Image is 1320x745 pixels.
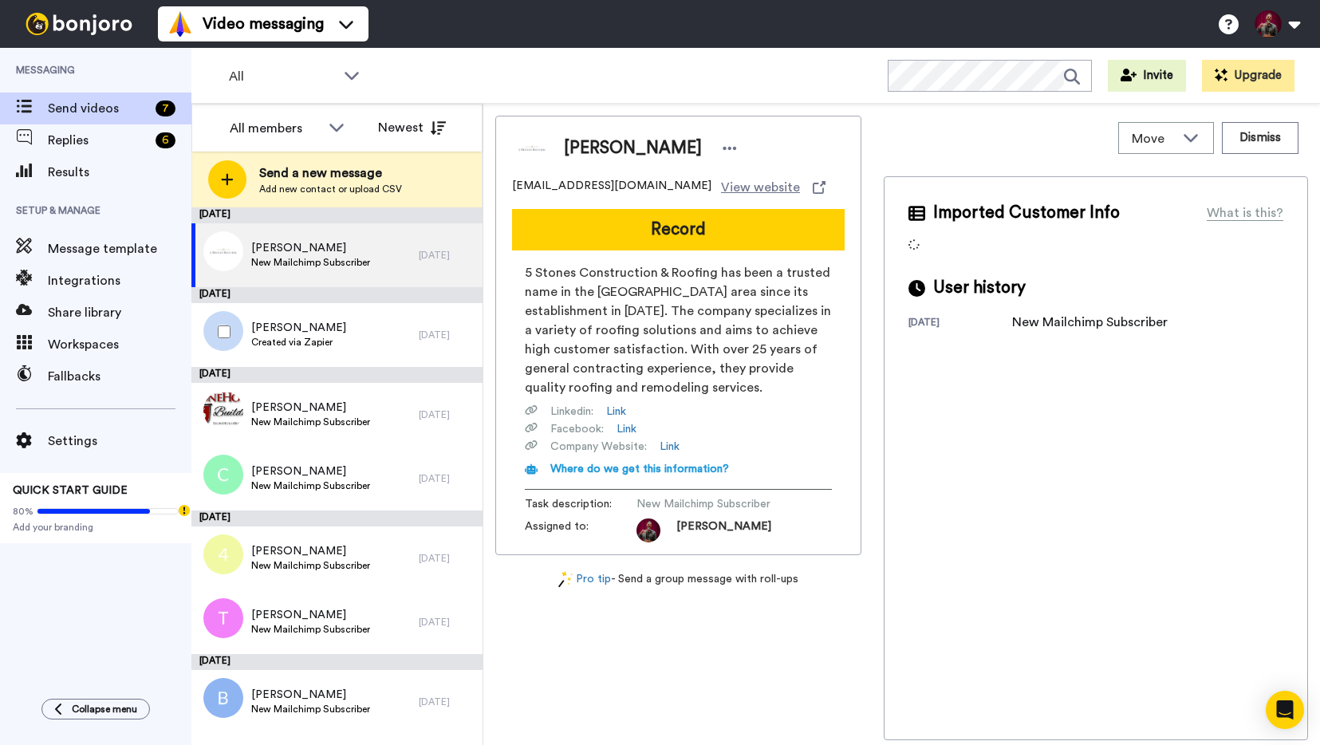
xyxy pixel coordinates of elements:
span: Share library [48,303,191,322]
button: Newest [366,112,458,144]
div: [DATE] [191,207,483,223]
img: bj-logo-header-white.svg [19,13,139,35]
div: [DATE] [419,249,475,262]
button: Collapse menu [41,699,150,719]
div: 6 [156,132,175,148]
div: Open Intercom Messenger [1266,691,1304,729]
img: d923b0b4-c548-4750-9d5e-73e83e3289c6-1756157360.jpg [636,518,660,542]
img: vm-color.svg [167,11,193,37]
div: New Mailchimp Subscriber [1012,313,1168,332]
a: Link [660,439,680,455]
img: Image of Stace DeBusk [512,128,552,168]
span: [PERSON_NAME] [251,687,370,703]
span: [PERSON_NAME] [251,320,346,336]
span: Video messaging [203,13,324,35]
span: [PERSON_NAME] [251,400,370,416]
img: 4.png [203,534,243,574]
span: Send a new message [259,164,402,183]
span: New Mailchimp Subscriber [251,479,370,492]
div: All members [230,119,321,138]
span: New Mailchimp Subscriber [636,496,788,512]
a: Link [617,421,636,437]
span: QUICK START GUIDE [13,485,128,496]
span: Facebook : [550,421,604,437]
img: 85abe135-ea05-4a54-88ba-2e4a572cb52c.png [203,231,243,271]
span: Integrations [48,271,191,290]
span: Replies [48,131,149,150]
span: Send videos [48,99,149,118]
span: Collapse menu [72,703,137,715]
div: [DATE] [419,329,475,341]
span: User history [933,276,1026,300]
div: [DATE] [191,287,483,303]
div: - Send a group message with roll-ups [495,571,861,588]
span: [EMAIL_ADDRESS][DOMAIN_NAME] [512,178,711,197]
span: New Mailchimp Subscriber [251,416,370,428]
span: View website [721,178,800,197]
span: Fallbacks [48,367,191,386]
a: Link [606,404,626,420]
div: [DATE] [419,408,475,421]
div: [DATE] [191,654,483,670]
span: New Mailchimp Subscriber [251,256,370,269]
img: b.png [203,678,243,718]
span: Results [48,163,191,182]
span: Add new contact or upload CSV [259,183,402,195]
span: 5 Stones Construction & Roofing has been a trusted name in the [GEOGRAPHIC_DATA] area since its e... [525,263,832,397]
div: 7 [156,101,175,116]
button: Upgrade [1202,60,1294,92]
span: Task description : [525,496,636,512]
span: Linkedin : [550,404,593,420]
div: [DATE] [419,616,475,629]
button: Record [512,209,845,250]
span: Where do we get this information? [550,463,729,475]
img: t.png [203,598,243,638]
span: [PERSON_NAME] [564,136,702,160]
span: [PERSON_NAME] [676,518,771,542]
span: Message template [48,239,191,258]
div: [DATE] [191,367,483,383]
span: Created via Zapier [251,336,346,349]
span: Company Website : [550,439,647,455]
span: New Mailchimp Subscriber [251,703,370,715]
span: All [229,67,336,86]
img: 28e523c8-c82f-45a7-b60c-280c8bf0ad90.jpg [203,391,243,431]
div: [DATE] [191,510,483,526]
a: Pro tip [558,571,611,588]
span: Move [1132,129,1175,148]
img: c.png [203,455,243,495]
span: Workspaces [48,335,191,354]
div: [DATE] [908,316,1012,332]
div: Tooltip anchor [177,503,191,518]
a: View website [721,178,825,197]
span: 80% [13,505,33,518]
div: What is this? [1207,203,1283,223]
span: New Mailchimp Subscriber [251,559,370,572]
span: Imported Customer Info [933,201,1120,225]
button: Invite [1108,60,1186,92]
span: [PERSON_NAME] [251,543,370,559]
span: [PERSON_NAME] [251,240,370,256]
div: [DATE] [419,472,475,485]
div: [DATE] [419,552,475,565]
span: [PERSON_NAME] [251,463,370,479]
span: Assigned to: [525,518,636,542]
span: Settings [48,432,191,451]
span: [PERSON_NAME] [251,607,370,623]
span: Add your branding [13,521,179,534]
div: [DATE] [419,696,475,708]
span: New Mailchimp Subscriber [251,623,370,636]
button: Dismiss [1222,122,1298,154]
img: magic-wand.svg [558,571,573,588]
